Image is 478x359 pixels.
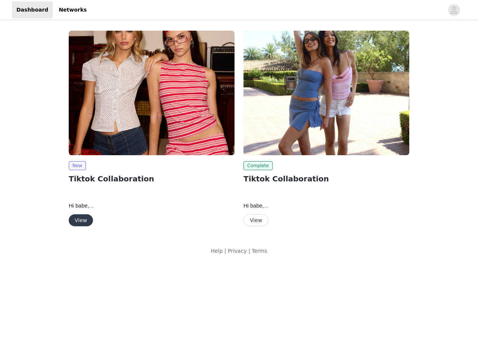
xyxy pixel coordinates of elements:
button: View [69,214,93,226]
a: Terms [252,248,267,254]
a: Help [211,248,223,254]
a: Privacy [228,248,247,254]
img: Edikted [69,31,235,155]
a: Dashboard [12,1,53,18]
h2: Tiktok Collaboration [69,173,235,184]
img: Edikted [243,31,409,155]
h2: Tiktok Collaboration [243,173,409,184]
span: | [248,248,250,254]
a: Networks [54,1,91,18]
a: View [243,218,269,223]
button: View [243,214,269,226]
span: Complete [243,161,273,170]
div: avatar [450,4,457,16]
span: Hi babe, [243,203,269,209]
span: Hi babe, [69,203,94,209]
span: | [224,248,226,254]
span: New [69,161,86,170]
a: View [69,218,93,223]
